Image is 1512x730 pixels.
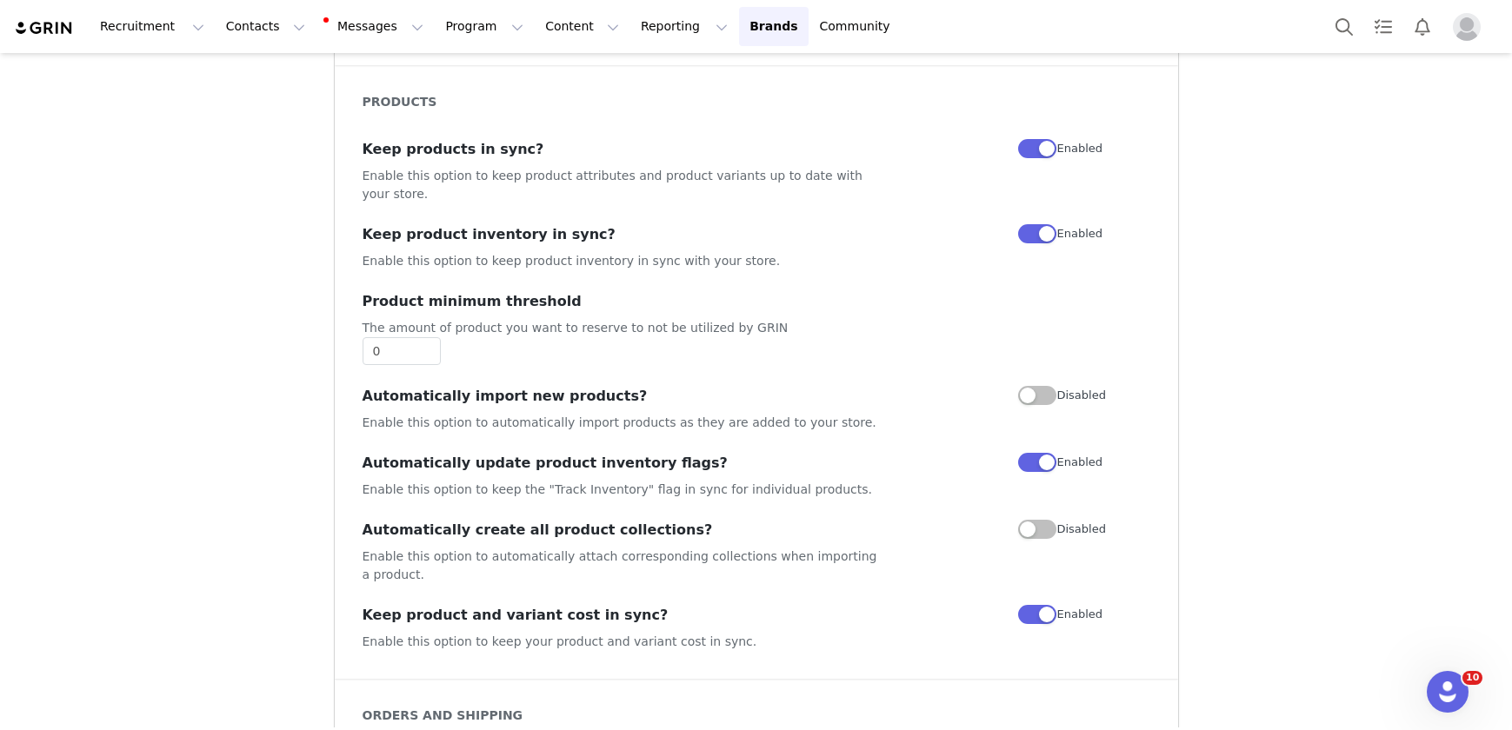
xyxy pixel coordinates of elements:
p: The amount of product you want to reserve to not be utilized by GRIN [363,319,1150,337]
img: placeholder-profile.jpg [1453,13,1481,41]
button: Search [1325,7,1363,46]
button: Notifications [1403,7,1442,46]
iframe: Intercom live chat [1427,671,1469,713]
h3: Product minimum threshold [363,291,1150,312]
h3: Keep product inventory in sync? [363,224,888,245]
a: Brands [739,7,808,46]
button: Recruitment [90,7,215,46]
p: Enable this option to keep the "Track Inventory" flag in sync for individual products. [363,481,888,499]
div: Disabled [1018,520,1149,539]
h4: ORDERS AND SHIPPING [363,707,1150,725]
input: 0 [363,338,440,364]
img: grin logo [14,20,75,36]
h3: Keep products in sync? [363,139,888,160]
p: Enable this option to automatically import products as they are added to your store. [363,414,888,432]
button: Reporting [630,7,738,46]
h3: Automatically create all product collections? [363,520,888,541]
div: Disabled [1018,386,1149,405]
button: Program [435,7,534,46]
div: Enabled [1018,453,1149,472]
p: Enable this option to automatically attach corresponding collections when importing a product. [363,547,888,584]
button: Content [535,7,629,46]
h3: Keep product and variant cost in sync? [363,605,888,626]
p: Enable this option to keep your product and variant cost in sync. [363,633,888,651]
div: Enabled [1018,224,1149,243]
p: Enable this option to keep product attributes and product variants up to date with your store. [363,167,888,203]
h4: PRODUCTS [363,93,1150,111]
span: 10 [1462,671,1482,685]
h3: Automatically import new products? [363,386,888,407]
button: Profile [1442,13,1498,41]
p: Enable this option to keep product inventory in sync with your store. [363,252,888,270]
div: Enabled [1018,139,1149,158]
a: Tasks [1364,7,1402,46]
h3: Automatically update product inventory flags? [363,453,888,474]
a: Community [809,7,909,46]
button: Contacts [216,7,316,46]
div: Enabled [1018,605,1149,624]
button: Messages [316,7,434,46]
